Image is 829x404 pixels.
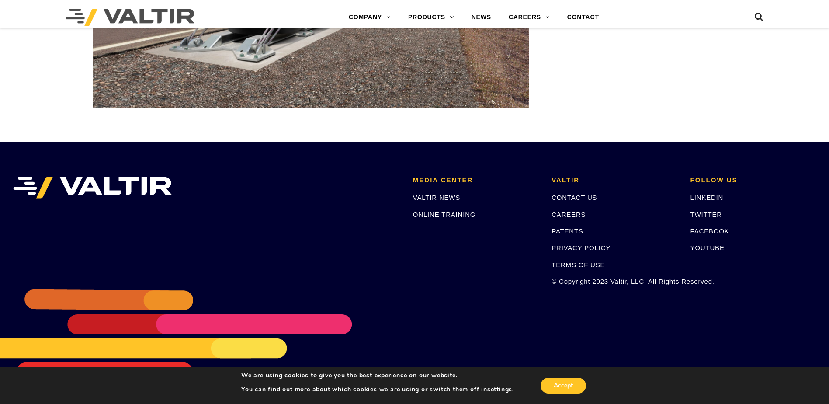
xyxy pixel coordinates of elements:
[552,211,586,218] a: CAREERS
[13,177,172,199] img: VALTIR
[399,9,463,26] a: PRODUCTS
[690,227,729,235] a: FACEBOOK
[690,244,725,251] a: YOUTUBE
[340,9,399,26] a: COMPANY
[690,211,722,218] a: TWITTER
[413,211,475,218] a: ONLINE TRAINING
[552,244,610,251] a: PRIVACY POLICY
[463,9,500,26] a: NEWS
[690,177,816,184] h2: FOLLOW US
[66,9,194,26] img: Valtir
[552,276,677,286] p: © Copyright 2023 Valtir, LLC. All Rights Reserved.
[413,194,460,201] a: VALTIR NEWS
[500,9,558,26] a: CAREERS
[558,9,608,26] a: CONTACT
[552,194,597,201] a: CONTACT US
[552,261,605,268] a: TERMS OF USE
[241,386,514,394] p: You can find out more about which cookies we are using or switch them off in .
[241,372,514,380] p: We are using cookies to give you the best experience on our website.
[552,177,677,184] h2: VALTIR
[690,194,724,201] a: LINKEDIN
[487,386,512,394] button: settings
[541,378,586,394] button: Accept
[413,177,538,184] h2: MEDIA CENTER
[552,227,583,235] a: PATENTS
